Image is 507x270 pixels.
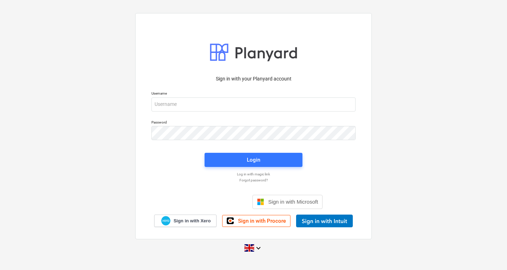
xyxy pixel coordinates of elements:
a: Forgot password? [148,178,359,182]
p: Password [151,120,356,126]
p: Sign in with your Planyard account [151,75,356,83]
p: Username [151,91,356,97]
i: keyboard_arrow_down [254,244,263,252]
button: Login [205,153,302,167]
span: Sign in with Procore [238,218,286,224]
a: Log in with magic link [148,172,359,176]
img: Microsoft logo [257,198,264,205]
div: Login [247,155,260,164]
a: Sign in with Xero [154,215,217,227]
span: Sign in with Microsoft [268,199,318,205]
input: Username [151,97,356,112]
img: Xero logo [161,216,170,226]
span: Sign in with Xero [174,218,211,224]
a: Sign in with Procore [222,215,290,227]
iframe: Sign in with Google Button [181,194,250,210]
